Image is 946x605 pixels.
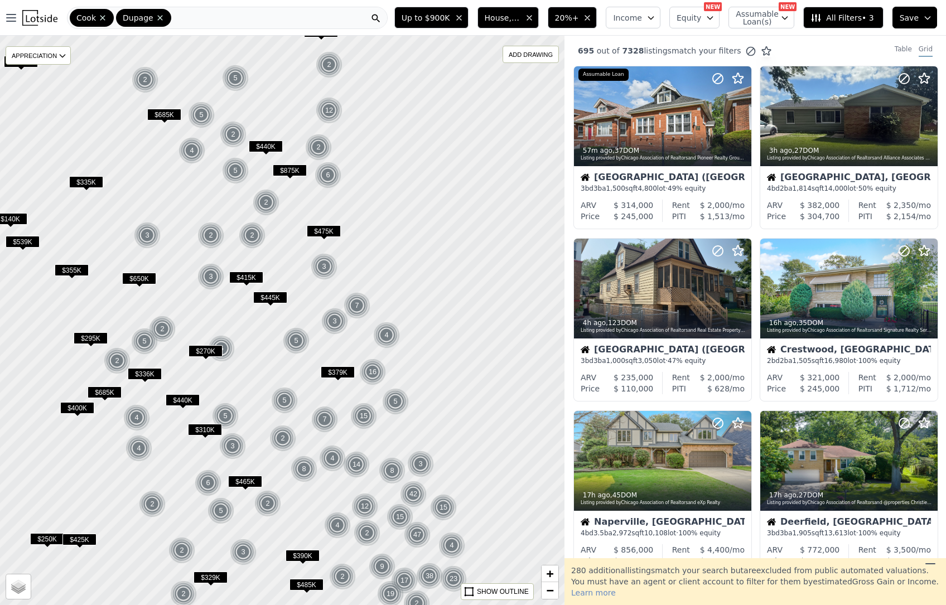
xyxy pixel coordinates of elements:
[700,556,730,565] span: $ 5,177
[60,402,94,418] div: $400K
[858,200,876,211] div: Rent
[803,7,883,28] button: All Filters• 3
[638,185,657,192] span: 4,800
[6,236,40,252] div: $539K
[351,493,379,520] img: g1.png
[195,470,222,496] img: g1.png
[189,345,223,361] div: $270K
[128,368,162,380] span: $336K
[858,372,876,383] div: Rent
[793,529,812,537] span: 1,905
[168,537,195,564] div: 2
[581,500,746,506] div: Listing provided by Chicago Association of Realtors and eXp Realty
[644,529,668,537] span: 10,108
[311,253,338,280] img: g1.png
[672,200,690,211] div: Rent
[638,357,657,365] span: 3,050
[212,403,239,429] div: 5
[351,493,378,520] div: 12
[132,66,158,93] div: 2
[291,456,318,482] img: g1.png
[583,319,606,327] time: 2025-09-19 09:53
[149,316,176,342] div: 2
[88,386,122,398] span: $685K
[707,384,730,393] span: $ 628
[581,211,600,222] div: Price
[858,211,872,222] div: PITI
[132,66,159,93] img: g1.png
[69,176,103,192] div: $335K
[55,264,89,280] div: $355K
[123,404,151,431] img: g1.png
[824,529,847,537] span: 13,613
[440,565,467,592] div: 23
[207,497,234,524] div: 5
[307,225,341,237] span: $475K
[319,445,346,472] img: g1.png
[672,544,690,555] div: Rent
[269,425,296,452] div: 2
[311,406,338,433] div: 7
[178,137,205,164] div: 4
[195,470,221,496] div: 6
[220,121,247,148] div: 2
[391,567,418,594] div: 17
[230,539,257,565] div: 3
[581,544,596,555] div: ARV
[767,356,931,365] div: 2 bd 2 ba sqft lot · 100% equity
[197,263,224,290] div: 3
[886,212,916,221] span: $ 2,154
[858,555,872,567] div: PITI
[760,410,937,574] a: 17h ago,27DOMListing provided byChicago Association of Realtorsand @properties Christie's Interna...
[344,292,371,319] img: g1.png
[219,433,247,459] img: g1.png
[382,388,409,415] img: g1.png
[400,481,427,507] img: g1.png
[311,253,337,280] div: 3
[22,10,57,26] img: Lotside
[767,544,783,555] div: ARV
[131,328,158,355] div: 5
[677,12,701,23] span: Equity
[800,212,839,221] span: $ 304,700
[581,318,746,327] div: , 123 DOM
[350,403,377,429] div: 15
[253,189,279,216] div: 2
[872,211,931,222] div: /mo
[760,238,937,401] a: 16h ago,35DOMListing provided byChicago Association of Realtorsand Signature Realty ServicesHouse...
[672,211,686,222] div: PITI
[886,545,916,554] span: $ 3,500
[547,567,554,580] span: +
[573,410,751,574] a: 17h ago,45DOMListing provided byChicago Association of Realtorsand eXp RealtyHouseNaperville, [GE...
[477,7,539,28] button: House, Multifamily
[321,308,349,335] img: g1.png
[343,451,370,478] div: 14
[700,545,730,554] span: $ 4,400
[672,555,686,567] div: PITI
[614,384,653,393] span: $ 110,000
[767,318,932,327] div: , 35 DOM
[672,383,686,394] div: PITI
[583,491,610,499] time: 2025-09-18 21:13
[178,137,206,164] img: g1.png
[690,372,745,383] div: /mo
[316,97,342,124] div: 12
[872,383,931,394] div: /mo
[581,155,746,162] div: Listing provided by Chicago Association of Realtors and Pioneer Realty Group LLC
[767,173,931,184] div: [GEOGRAPHIC_DATA], [GEOGRAPHIC_DATA]
[614,373,653,382] span: $ 235,000
[583,147,612,154] time: 2025-09-19 13:14
[407,451,434,477] div: 3
[212,403,239,429] img: g1.png
[122,273,156,284] span: $650K
[166,394,200,410] div: $440K
[614,212,653,221] span: $ 245,000
[886,201,916,210] span: $ 2,350
[329,563,356,590] img: g1.png
[900,12,919,23] span: Save
[407,451,435,477] img: g1.png
[30,533,64,545] span: $250K
[122,273,156,289] div: $650K
[700,201,730,210] span: $ 2,000
[858,383,872,394] div: PITI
